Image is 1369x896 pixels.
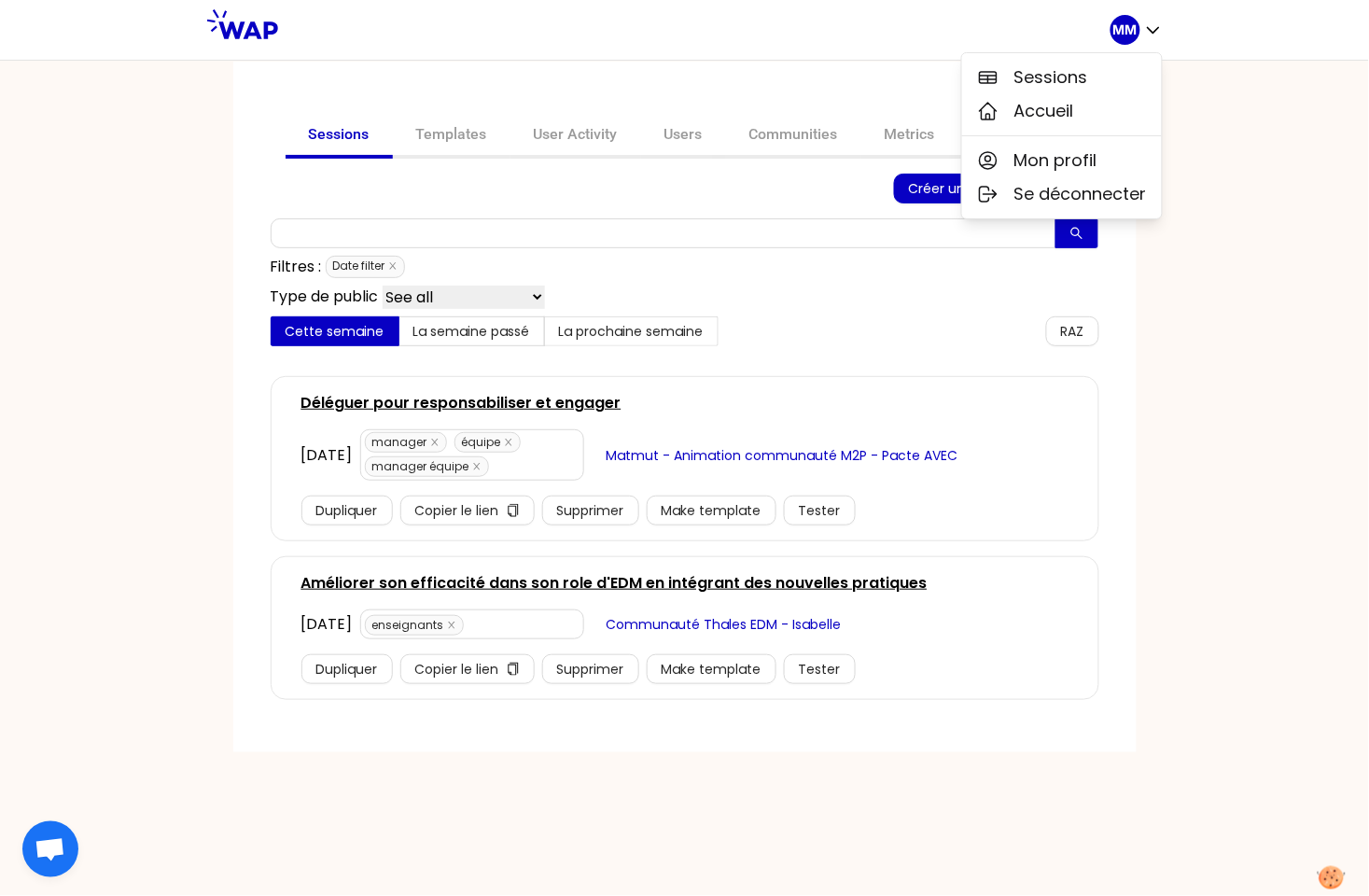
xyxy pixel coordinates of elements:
a: Déléguer pour responsabiliser et engager [301,392,622,414]
button: Matmut - Animation communauté M2P - Pacte AVEC [592,441,973,470]
span: Supprimer [557,659,624,679]
a: Metrics [861,114,958,159]
button: Dupliquer [301,496,393,525]
button: Tester [784,654,856,684]
span: enseignants [365,615,464,636]
span: Communauté Thales EDM - Isabelle [607,614,842,635]
span: La prochaine semaine [559,322,704,341]
span: Make template [662,659,761,679]
div: [DATE] [301,444,353,467]
a: Communities [726,114,861,159]
div: MM [961,52,1163,219]
span: manager [365,432,447,453]
button: Supprimer [542,654,639,684]
div: Ouvrir le chat [22,821,78,877]
span: Make template [662,500,761,521]
span: Mon profil [1014,147,1097,174]
button: Copier le liencopy [400,654,535,684]
button: RAZ [1046,316,1099,346]
span: Tester [799,659,841,679]
span: Accueil [1014,98,1074,124]
button: Make template [647,496,776,525]
button: Communauté Thales EDM - Isabelle [592,609,857,639]
span: Matmut - Animation communauté M2P - Pacte AVEC [607,445,958,466]
span: Dupliquer [316,500,378,521]
div: [DATE] [301,613,353,636]
span: Copier le lien [415,659,499,679]
span: copy [507,663,520,678]
button: search [1055,218,1098,248]
span: Copier le lien [415,500,499,521]
span: close [472,462,482,471]
button: Copier le liencopy [400,496,535,525]
span: search [1070,227,1083,242]
span: copy [507,504,520,519]
a: Templates [393,114,510,159]
a: Sessions [286,114,393,159]
a: Améliorer son efficacité dans son role d'EDM en intégrant des nouvelles pratiques [301,572,928,595]
a: Parameters [958,114,1084,159]
span: RAZ [1061,321,1084,342]
span: La semaine passé [413,322,530,341]
span: Dupliquer [316,659,378,679]
span: Cette semaine [286,322,384,341]
span: Créer une nouvelle session [909,178,1084,199]
span: close [430,438,440,447]
button: Créer une nouvelle session [894,174,1099,203]
button: Make template [647,654,776,684]
p: Filtres : [271,256,322,278]
button: Tester [784,496,856,525]
span: manager équipe [365,456,489,477]
button: MM [1111,15,1163,45]
span: close [504,438,513,447]
span: close [447,621,456,630]
a: User Activity [510,114,641,159]
p: Type de public [271,286,379,309]
button: Supprimer [542,496,639,525]
p: MM [1113,21,1138,39]
span: Date filter [326,256,405,278]
span: Se déconnecter [1014,181,1147,207]
span: Tester [799,500,841,521]
span: équipe [454,432,521,453]
span: Sessions [1014,64,1088,91]
a: Users [641,114,726,159]
button: Dupliquer [301,654,393,684]
span: Supprimer [557,500,624,521]
span: close [388,261,398,271]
